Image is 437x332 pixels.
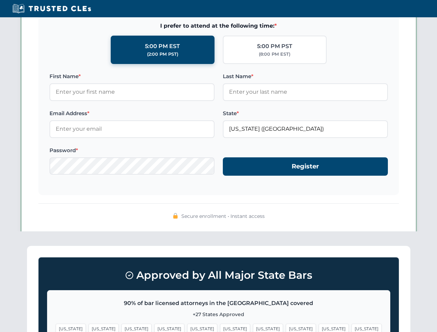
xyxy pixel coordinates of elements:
[47,266,390,285] h3: Approved by All Major State Bars
[49,21,388,30] span: I prefer to attend at the following time:
[173,213,178,219] img: 🔒
[10,3,93,14] img: Trusted CLEs
[223,83,388,101] input: Enter your last name
[257,42,292,51] div: 5:00 PM PST
[259,51,290,58] div: (8:00 PM EST)
[181,212,265,220] span: Secure enrollment • Instant access
[56,311,382,318] p: +27 States Approved
[49,120,215,138] input: Enter your email
[49,109,215,118] label: Email Address
[49,83,215,101] input: Enter your first name
[56,299,382,308] p: 90% of bar licensed attorneys in the [GEOGRAPHIC_DATA] covered
[49,146,215,155] label: Password
[223,72,388,81] label: Last Name
[223,109,388,118] label: State
[49,72,215,81] label: First Name
[147,51,178,58] div: (2:00 PM PST)
[145,42,180,51] div: 5:00 PM EST
[223,157,388,176] button: Register
[223,120,388,138] input: Florida (FL)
